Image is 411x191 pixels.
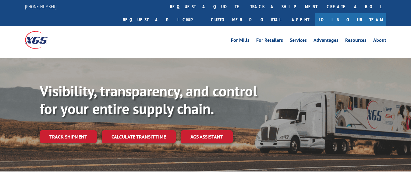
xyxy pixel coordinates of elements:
a: Agent [285,13,315,26]
a: For Mills [231,38,250,45]
a: Join Our Team [315,13,386,26]
a: About [373,38,386,45]
a: Track shipment [40,130,97,143]
a: Advantages [314,38,338,45]
a: Request a pickup [118,13,206,26]
a: Services [290,38,307,45]
a: Calculate transit time [102,130,176,143]
a: [PHONE_NUMBER] [25,3,57,9]
a: For Retailers [256,38,283,45]
a: XGS ASSISTANT [181,130,233,143]
b: Visibility, transparency, and control for your entire supply chain. [40,81,257,118]
a: Customer Portal [206,13,285,26]
a: Resources [345,38,367,45]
